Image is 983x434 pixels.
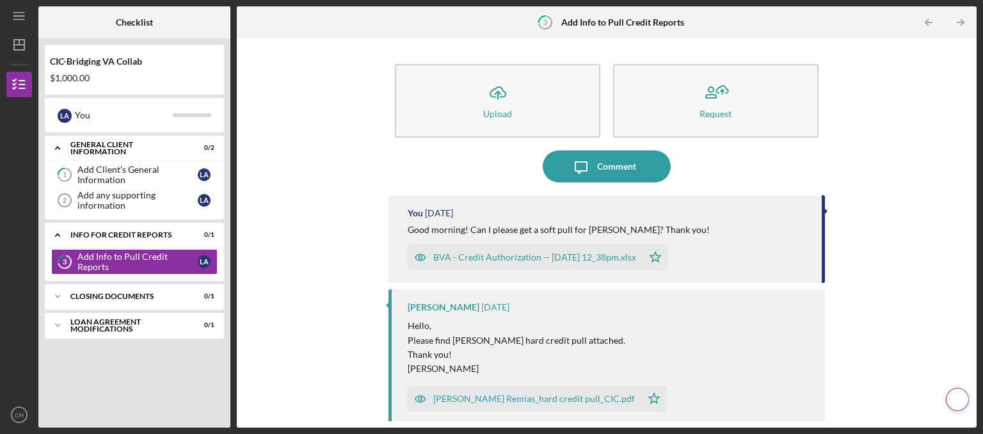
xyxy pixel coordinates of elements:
div: 0 / 2 [191,144,214,152]
div: Good morning! Can I please get a soft pull for [PERSON_NAME]? Thank you! [408,225,710,235]
div: L A [198,168,211,181]
div: L A [58,109,72,123]
button: CH [6,402,32,428]
p: [PERSON_NAME] [408,362,625,376]
div: L A [198,255,211,268]
div: 0 / 1 [191,293,214,300]
p: Please find [PERSON_NAME] hard credit pull attached. [408,334,625,348]
p: Hello, [408,319,625,333]
div: LOAN AGREEMENT MODIFICATIONS [70,318,182,333]
div: [PERSON_NAME] Remias_hard credit pull_CIC.pdf [433,394,635,404]
button: Comment [543,150,671,182]
button: [PERSON_NAME] Remias_hard credit pull_CIC.pdf [408,386,667,412]
div: $1,000.00 [50,73,219,83]
div: [PERSON_NAME] [408,302,479,312]
a: 3Add Info to Pull Credit ReportsLA [51,249,218,275]
div: Comment [597,150,636,182]
text: CH [15,412,24,419]
div: CIC-Bridging VA Collab [50,56,219,67]
a: 2Add any supporting informationLA [51,188,218,213]
div: 0 / 1 [191,231,214,239]
button: Request [613,64,819,138]
div: Request [699,109,731,118]
button: BVA - Credit Authorization -- [DATE] 12_38pm.xlsx [408,245,668,270]
time: 2025-09-04 20:12 [481,302,509,312]
b: Checklist [116,17,153,28]
div: L A [198,194,211,207]
div: General Client Information [70,141,182,156]
tspan: 2 [63,197,67,204]
div: Info for Credit Reports [70,231,182,239]
div: Add Info to Pull Credit Reports [77,252,198,272]
div: You [75,104,173,126]
tspan: 3 [63,258,67,266]
b: Add Info to Pull Credit Reports [561,17,684,28]
time: 2025-09-24 15:21 [425,208,453,218]
tspan: 1 [63,171,67,179]
div: Upload [483,109,512,118]
a: 1Add Client's General InformationLA [51,162,218,188]
tspan: 3 [543,18,547,26]
div: Add any supporting information [77,190,198,211]
button: Upload [395,64,600,138]
p: Thank you! [408,348,625,362]
div: Closing Documents [70,293,182,300]
div: 0 / 1 [191,321,214,329]
div: Add Client's General Information [77,165,198,185]
div: You [408,208,423,218]
div: BVA - Credit Authorization -- [DATE] 12_38pm.xlsx [433,252,636,262]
